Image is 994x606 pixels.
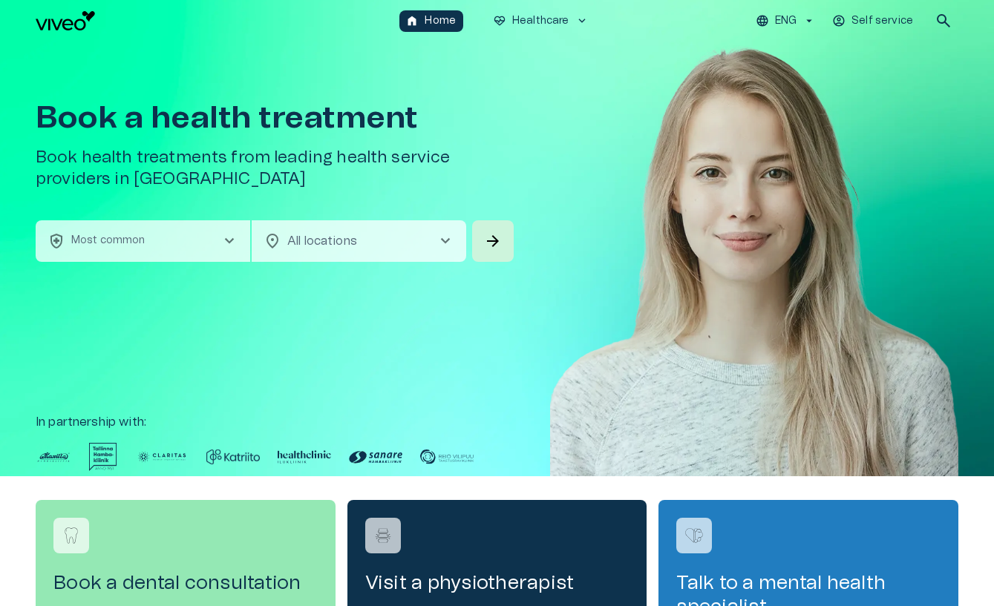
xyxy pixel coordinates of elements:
[436,232,454,250] span: chevron_right
[48,232,65,250] span: health_and_safety
[36,11,393,30] a: Navigate to homepage
[53,571,318,595] h4: Book a dental consultation
[278,443,331,471] img: Partner logo
[405,14,419,27] span: home
[372,524,394,547] img: Visit a physiotherapist logo
[264,232,281,250] span: location_on
[935,12,952,30] span: search
[484,232,502,250] span: arrow_forward
[775,13,797,29] p: ENG
[36,413,958,431] p: In partnership with :
[929,6,958,36] button: open search modal
[399,10,463,32] button: homeHome
[36,220,250,262] button: health_and_safetyMost commonchevron_right
[472,220,514,262] button: Search
[420,443,474,471] img: Partner logo
[575,14,589,27] span: keyboard_arrow_down
[830,10,917,32] button: Self service
[550,42,958,521] img: Woman smiling
[287,232,413,250] p: All locations
[36,11,95,30] img: Viveo logo
[851,13,913,29] p: Self service
[493,14,506,27] span: ecg_heart
[425,13,456,29] p: Home
[206,443,260,471] img: Partner logo
[71,233,145,248] p: Most common
[36,443,71,471] img: Partner logo
[135,443,189,471] img: Partner logo
[220,232,238,250] span: chevron_right
[36,147,517,191] h5: Book health treatments from leading health service providers in [GEOGRAPHIC_DATA]
[365,571,630,595] h4: Visit a physiotherapist
[89,443,117,471] img: Partner logo
[487,10,595,32] button: ecg_heartHealthcarekeyboard_arrow_down
[512,13,569,29] p: Healthcare
[349,443,402,471] img: Partner logo
[683,524,705,547] img: Talk to a mental health specialist logo
[36,101,517,135] h1: Book a health treatment
[753,10,818,32] button: ENG
[60,524,82,547] img: Book a dental consultation logo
